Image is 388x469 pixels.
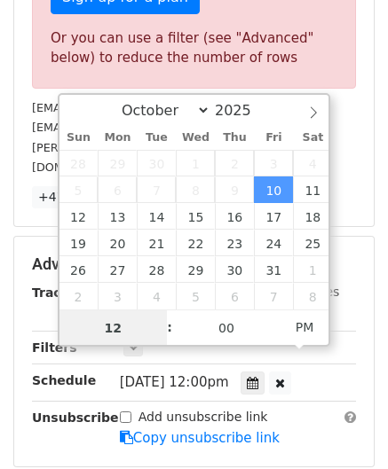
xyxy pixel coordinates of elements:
span: October 20, 2025 [98,230,137,256]
span: October 29, 2025 [176,256,215,283]
span: October 25, 2025 [293,230,332,256]
span: November 6, 2025 [215,283,254,309]
a: Copy unsubscribe link [120,430,280,446]
span: November 1, 2025 [293,256,332,283]
span: Mon [98,132,137,144]
input: Minute [172,310,281,346]
strong: Tracking [32,285,91,300]
span: October 31, 2025 [254,256,293,283]
span: October 2, 2025 [215,150,254,176]
span: October 21, 2025 [137,230,176,256]
strong: Schedule [32,373,96,387]
span: October 26, 2025 [59,256,99,283]
span: October 1, 2025 [176,150,215,176]
span: Tue [137,132,176,144]
span: October 24, 2025 [254,230,293,256]
span: October 12, 2025 [59,203,99,230]
span: Thu [215,132,254,144]
small: [EMAIL_ADDRESS][DOMAIN_NAME] [32,101,230,114]
small: [EMAIL_ADDRESS][DOMAIN_NAME] [32,121,230,134]
span: October 16, 2025 [215,203,254,230]
span: October 17, 2025 [254,203,293,230]
span: October 14, 2025 [137,203,176,230]
span: October 7, 2025 [137,176,176,203]
strong: Unsubscribe [32,410,119,425]
span: Sun [59,132,99,144]
div: Or you can use a filter (see "Advanced" below) to reduce the number of rows [51,28,337,68]
span: October 11, 2025 [293,176,332,203]
span: October 5, 2025 [59,176,99,203]
span: October 10, 2025 [254,176,293,203]
span: October 8, 2025 [176,176,215,203]
span: September 28, 2025 [59,150,99,176]
span: November 7, 2025 [254,283,293,309]
input: Hour [59,310,168,346]
span: Click to toggle [281,309,329,345]
span: October 9, 2025 [215,176,254,203]
span: [DATE] 12:00pm [120,374,229,390]
iframe: Chat Widget [299,384,388,469]
span: November 8, 2025 [293,283,332,309]
span: November 5, 2025 [176,283,215,309]
span: September 30, 2025 [137,150,176,176]
input: Year [210,102,274,119]
span: October 13, 2025 [98,203,137,230]
strong: Filters [32,340,77,355]
span: October 4, 2025 [293,150,332,176]
span: October 22, 2025 [176,230,215,256]
span: Wed [176,132,215,144]
span: October 19, 2025 [59,230,99,256]
span: September 29, 2025 [98,150,137,176]
h5: Advanced [32,254,356,274]
label: Add unsubscribe link [139,408,268,426]
span: October 3, 2025 [254,150,293,176]
span: October 15, 2025 [176,203,215,230]
span: October 28, 2025 [137,256,176,283]
small: [PERSON_NAME][EMAIL_ADDRESS][PERSON_NAME][DOMAIN_NAME] [32,141,323,175]
span: October 27, 2025 [98,256,137,283]
span: Sat [293,132,332,144]
span: October 23, 2025 [215,230,254,256]
span: November 4, 2025 [137,283,176,309]
span: November 2, 2025 [59,283,99,309]
span: October 6, 2025 [98,176,137,203]
span: Fri [254,132,293,144]
span: October 30, 2025 [215,256,254,283]
span: October 18, 2025 [293,203,332,230]
span: November 3, 2025 [98,283,137,309]
span: : [167,309,172,345]
a: +47 more [32,186,107,208]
